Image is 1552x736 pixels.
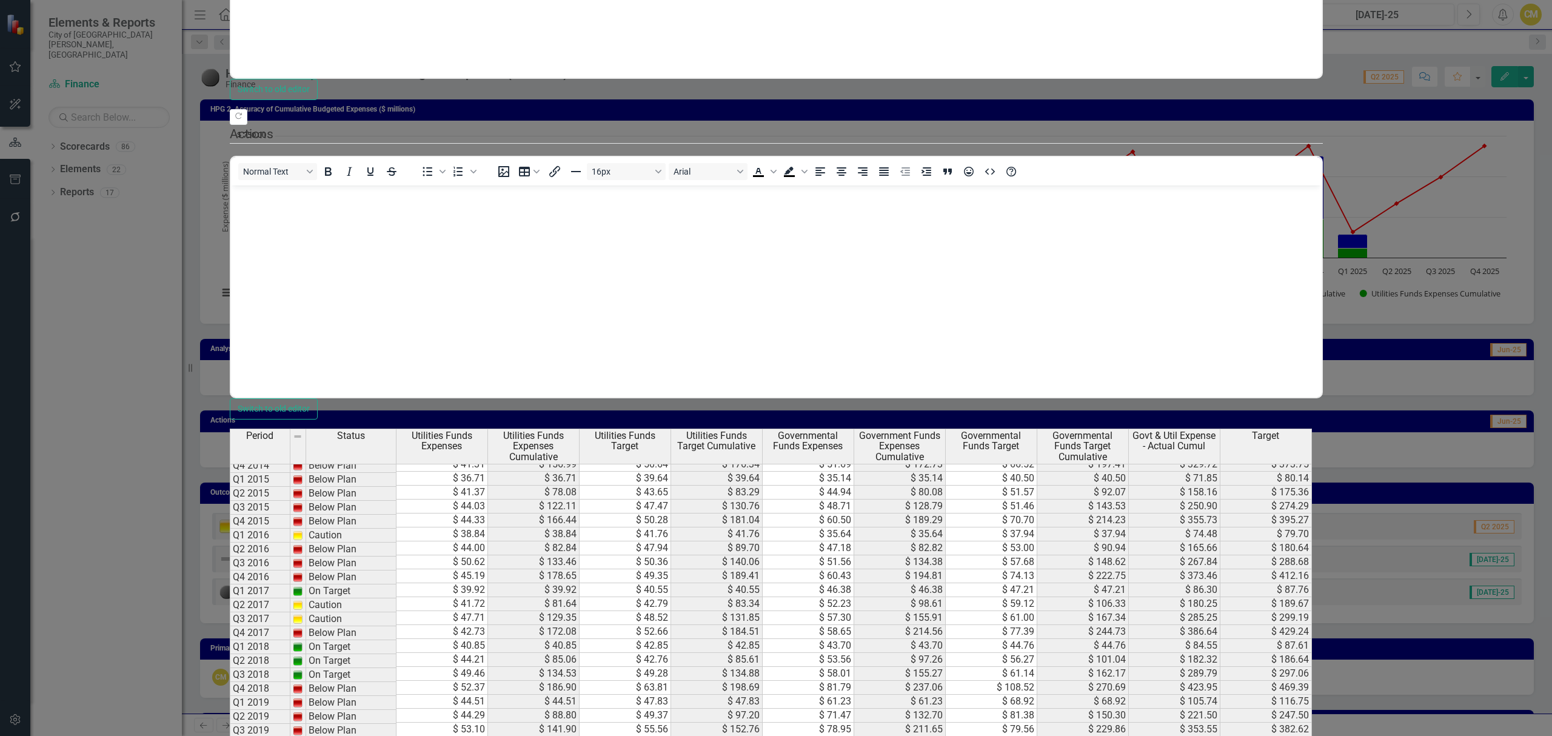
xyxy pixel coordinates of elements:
[1220,500,1312,514] td: $ 274.29
[671,611,763,625] td: $ 131.85
[671,695,763,709] td: $ 47.83
[566,163,586,180] button: Horizontal line
[895,163,915,180] button: Decrease indent
[763,514,854,527] td: $ 60.50
[1037,569,1129,583] td: $ 222.75
[360,163,381,180] button: Underline
[230,598,290,612] td: Q2 2017
[293,572,303,582] img: XJsTHk0ajobq6Ovo30PZz5QWf9OEAAAAASUVORK5CYII=
[293,503,303,512] img: XJsTHk0ajobq6Ovo30PZz5QWf9OEAAAAASUVORK5CYII=
[671,709,763,723] td: $ 97.20
[763,639,854,653] td: $ 43.70
[763,541,854,555] td: $ 47.18
[293,489,303,498] img: XJsTHk0ajobq6Ovo30PZz5QWf9OEAAAAASUVORK5CYII=
[580,500,671,514] td: $ 47.47
[490,430,577,463] span: Utilities Funds Expenses Cumulative
[230,125,1323,144] legend: Actions
[1129,653,1220,667] td: $ 182.32
[671,639,763,653] td: $ 42.85
[230,79,318,100] button: Switch to old editor
[671,555,763,569] td: $ 140.06
[1037,500,1129,514] td: $ 143.53
[763,709,854,723] td: $ 71.47
[580,653,671,667] td: $ 42.76
[230,696,290,710] td: Q1 2019
[396,597,488,611] td: $ 41.72
[1037,541,1129,555] td: $ 90.94
[854,527,946,541] td: $ 35.64
[293,628,303,638] img: XJsTHk0ajobq6Ovo30PZz5QWf9OEAAAAASUVORK5CYII=
[671,527,763,541] td: $ 41.76
[306,557,396,570] td: Below Plan
[852,163,873,180] button: Align right
[854,486,946,500] td: $ 80.08
[488,597,580,611] td: $ 81.64
[946,611,1037,625] td: $ 61.00
[854,541,946,555] td: $ 82.82
[306,696,396,710] td: Below Plan
[1037,681,1129,695] td: $ 270.69
[580,527,671,541] td: $ 41.76
[946,472,1037,486] td: $ 40.50
[1220,486,1312,500] td: $ 175.36
[580,695,671,709] td: $ 47.83
[306,668,396,682] td: On Target
[854,667,946,681] td: $ 155.27
[763,486,854,500] td: $ 44.94
[1220,611,1312,625] td: $ 299.19
[306,626,396,640] td: Below Plan
[592,167,651,176] span: 16px
[763,527,854,541] td: $ 35.64
[1037,472,1129,486] td: $ 40.50
[671,583,763,597] td: $ 40.55
[396,527,488,541] td: $ 38.84
[488,541,580,555] td: $ 82.84
[306,598,396,612] td: Caution
[396,639,488,653] td: $ 40.85
[417,163,447,180] div: Bullet list
[230,529,290,543] td: Q1 2016
[831,163,852,180] button: Align center
[1220,653,1312,667] td: $ 186.64
[580,625,671,639] td: $ 52.66
[1129,625,1220,639] td: $ 386.64
[230,668,290,682] td: Q3 2018
[1129,667,1220,681] td: $ 289.79
[946,500,1037,514] td: $ 51.46
[671,472,763,486] td: $ 39.64
[488,695,580,709] td: $ 44.51
[293,517,303,526] img: XJsTHk0ajobq6Ovo30PZz5QWf9OEAAAAASUVORK5CYII=
[396,486,488,500] td: $ 41.37
[958,163,979,180] button: Emojis
[1129,527,1220,541] td: $ 74.48
[488,653,580,667] td: $ 85.06
[396,541,488,555] td: $ 44.00
[1220,514,1312,527] td: $ 395.27
[854,569,946,583] td: $ 194.81
[1037,514,1129,527] td: $ 214.23
[306,543,396,557] td: Below Plan
[293,726,303,735] img: XJsTHk0ajobq6Ovo30PZz5QWf9OEAAAAASUVORK5CYII=
[587,163,666,180] button: Font size 16px
[1129,486,1220,500] td: $ 158.16
[293,530,303,540] img: dHgTynNE8RwAAAABJRU5ErkJggg==
[580,639,671,653] td: $ 42.85
[763,555,854,569] td: $ 51.56
[230,515,290,529] td: Q4 2015
[293,432,303,441] img: 8DAGhfEEPCf229AAAAAElFTkSuQmCC
[1129,709,1220,723] td: $ 221.50
[488,709,580,723] td: $ 88.80
[306,473,396,487] td: Below Plan
[946,653,1037,667] td: $ 56.27
[857,430,943,463] span: Government Funds Expenses Cumulative
[580,597,671,611] td: $ 42.79
[493,163,514,180] button: Insert image
[874,163,894,180] button: Justify
[293,475,303,484] img: XJsTHk0ajobq6Ovo30PZz5QWf9OEAAAAASUVORK5CYII=
[306,710,396,724] td: Below Plan
[580,514,671,527] td: $ 50.28
[396,514,488,527] td: $ 44.33
[488,639,580,653] td: $ 40.85
[765,430,851,452] span: Governmental Funds Expenses
[671,569,763,583] td: $ 189.41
